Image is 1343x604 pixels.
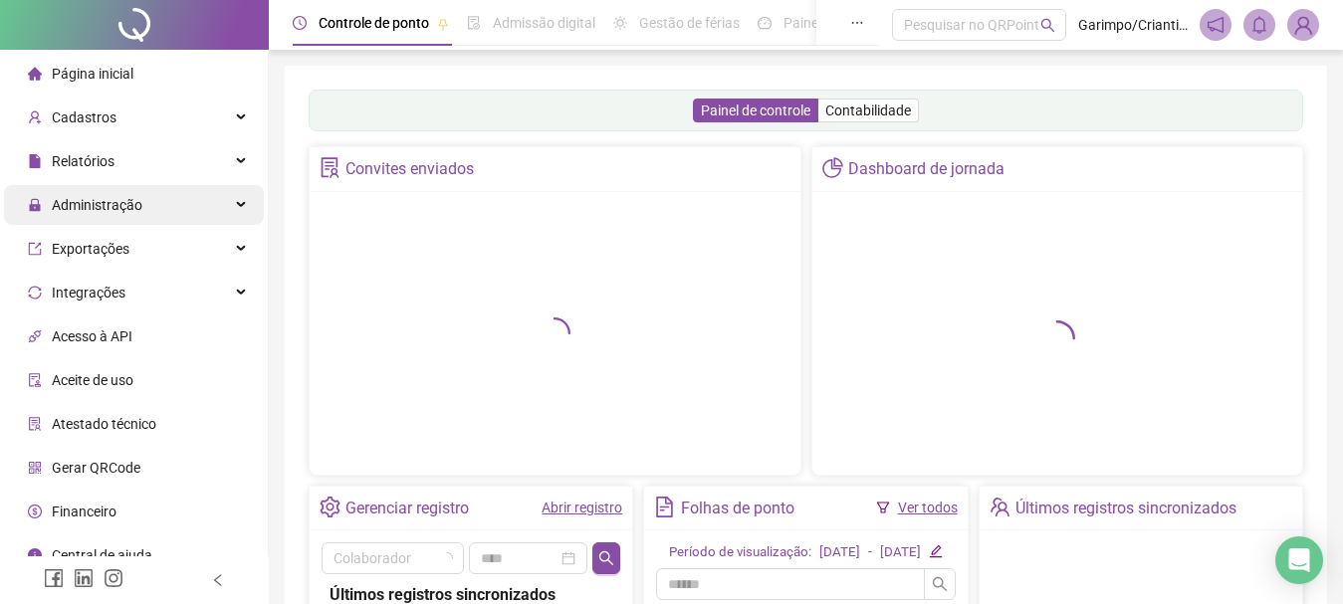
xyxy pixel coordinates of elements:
[868,542,872,563] div: -
[52,372,133,388] span: Aceite de uso
[28,504,42,518] span: dollar
[52,241,129,257] span: Exportações
[28,198,42,212] span: lock
[1288,10,1318,40] img: 2226
[211,573,225,587] span: left
[320,157,340,178] span: solution
[52,197,142,213] span: Administração
[1207,16,1225,34] span: notification
[880,542,921,563] div: [DATE]
[848,152,1005,186] div: Dashboard de jornada
[28,67,42,81] span: home
[639,15,740,31] span: Gestão de férias
[74,568,94,588] span: linkedin
[681,492,794,525] div: Folhas de ponto
[819,542,860,563] div: [DATE]
[345,152,474,186] div: Convites enviados
[850,16,864,30] span: ellipsis
[28,329,42,343] span: api
[104,568,123,588] span: instagram
[52,153,114,169] span: Relatórios
[539,317,570,349] span: loading
[28,548,42,562] span: info-circle
[613,16,627,30] span: sun
[44,568,64,588] span: facebook
[493,15,595,31] span: Admissão digital
[758,16,772,30] span: dashboard
[52,109,116,125] span: Cadastros
[28,373,42,387] span: audit
[52,285,125,301] span: Integrações
[1039,320,1075,356] span: loading
[1015,492,1236,525] div: Últimos registros sincronizados
[28,286,42,300] span: sync
[598,550,614,566] span: search
[1250,16,1268,34] span: bell
[28,242,42,256] span: export
[319,15,429,31] span: Controle de ponto
[669,542,811,563] div: Período de visualização:
[28,417,42,431] span: solution
[441,552,453,564] span: loading
[932,576,948,592] span: search
[320,497,340,517] span: setting
[52,328,132,344] span: Acesso à API
[52,66,133,82] span: Página inicial
[929,544,942,557] span: edit
[822,157,843,178] span: pie-chart
[52,416,156,432] span: Atestado técnico
[701,102,810,118] span: Painel de controle
[1078,14,1188,36] span: Garimpo/Criantili - O GARIMPO
[825,102,911,118] span: Contabilidade
[437,18,449,30] span: pushpin
[52,503,116,519] span: Financeiro
[52,460,140,476] span: Gerar QRCode
[990,497,1010,517] span: team
[28,154,42,168] span: file
[1275,536,1323,584] div: Open Intercom Messenger
[1040,18,1055,33] span: search
[542,500,622,515] a: Abrir registro
[654,497,675,517] span: file-text
[52,547,152,563] span: Central de ajuda
[28,461,42,475] span: qrcode
[898,500,958,515] a: Ver todos
[783,15,861,31] span: Painel do DP
[467,16,481,30] span: file-done
[293,16,307,30] span: clock-circle
[876,501,890,514] span: filter
[345,492,469,525] div: Gerenciar registro
[28,110,42,124] span: user-add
